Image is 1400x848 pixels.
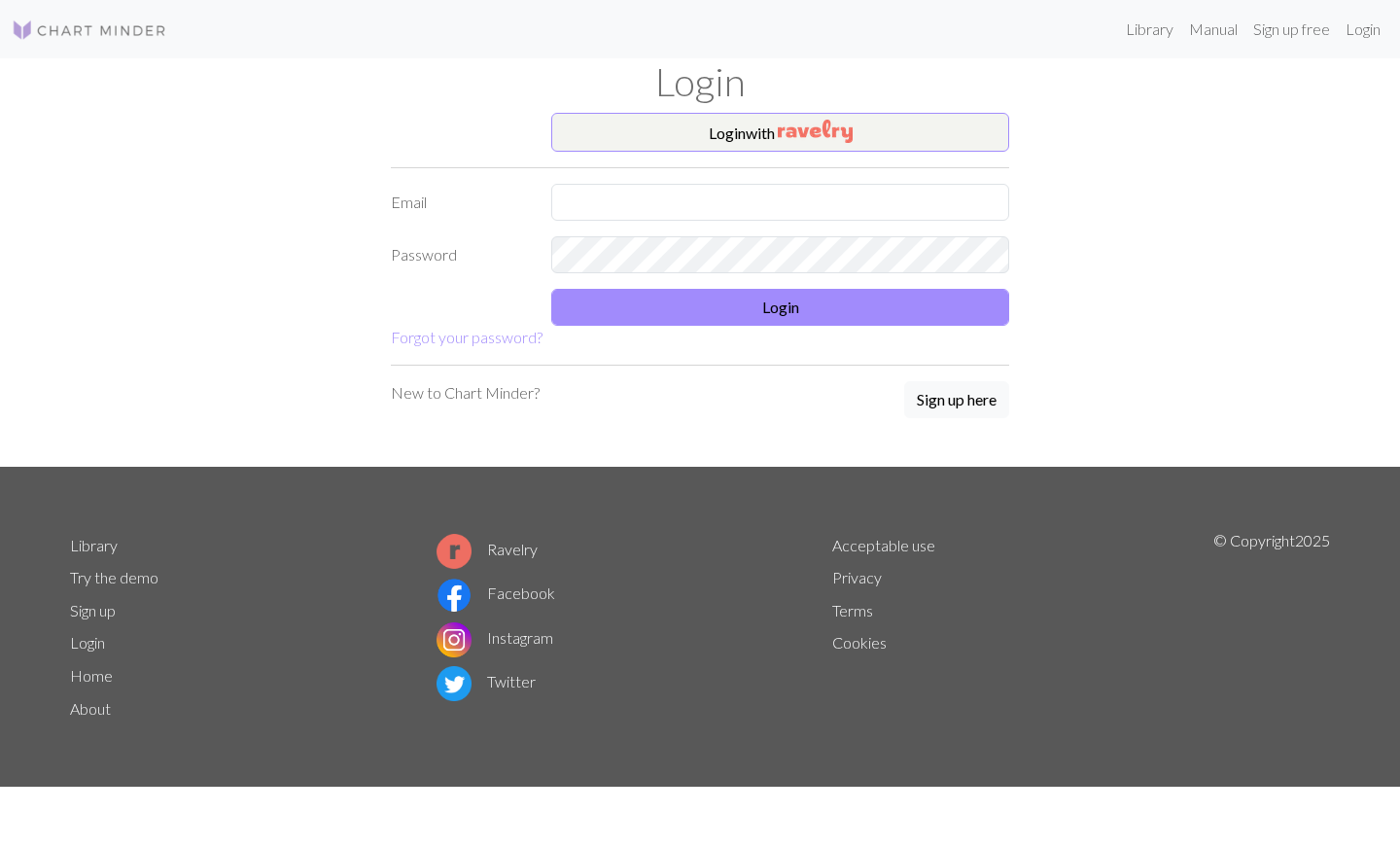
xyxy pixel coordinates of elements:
a: Facebook [437,583,555,602]
a: Sign up free [1245,10,1338,49]
a: Privacy [832,568,882,586]
img: Facebook logo [437,578,472,613]
a: Home [70,666,113,685]
a: Try the demo [70,568,158,586]
a: Instagram [437,628,553,647]
img: Instagram logo [437,622,472,657]
a: Terms [832,601,873,619]
label: Email [379,184,540,221]
a: Sign up [70,601,116,619]
a: About [70,699,111,718]
p: New to Chart Minder? [391,381,540,405]
a: Manual [1181,10,1245,49]
a: Library [1118,10,1181,49]
p: © Copyright 2025 [1213,529,1330,725]
img: Ravelry logo [437,534,472,569]
img: Ravelry [778,120,853,143]
a: Library [70,536,118,554]
button: Sign up here [904,381,1009,418]
h1: Login [58,58,1342,105]
a: Forgot your password? [391,328,542,346]
label: Password [379,236,540,273]
a: Twitter [437,672,536,690]
a: Ravelry [437,540,538,558]
img: Logo [12,18,167,42]
a: Cookies [832,633,887,652]
button: Loginwith [551,113,1009,152]
a: Sign up here [904,381,1009,420]
button: Login [551,289,1009,326]
a: Login [1338,10,1388,49]
a: Acceptable use [832,536,935,554]
a: Login [70,633,105,652]
img: Twitter logo [437,666,472,701]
